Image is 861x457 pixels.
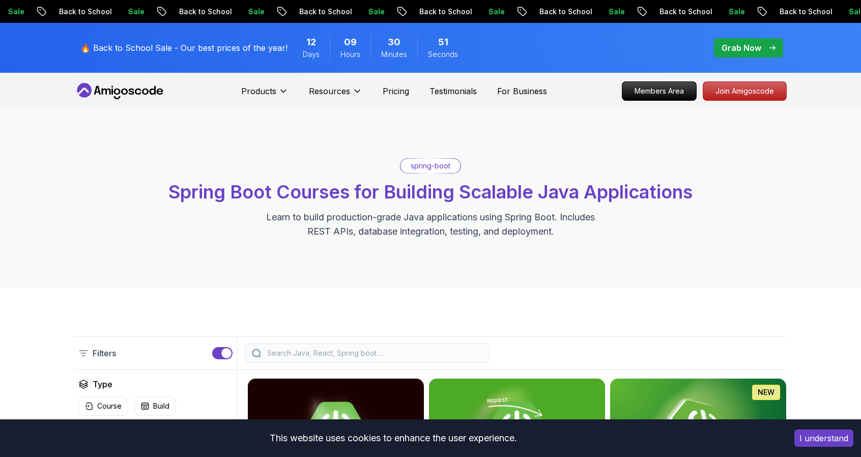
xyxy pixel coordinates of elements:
p: Sale [705,7,738,17]
p: Learn to build production-grade Java applications using Spring Boot. Includes REST APIs, database... [260,210,601,239]
p: Back to School [156,7,225,17]
p: Back to School [36,7,105,17]
div: This website uses cookies to enhance the user experience. [8,427,779,449]
a: Pricing [383,85,409,97]
p: Filters [93,347,116,359]
p: Resources [309,85,350,97]
p: Sale [105,7,137,17]
button: Course [78,396,128,416]
a: Join Amigoscode [703,81,787,101]
p: Products [241,85,276,97]
p: Sale [345,7,378,17]
p: 🔥 Back to School Sale - Our best prices of the year! [80,42,288,54]
p: Sale [825,7,858,17]
p: NEW [758,387,774,397]
span: Seconds [428,49,458,60]
span: Minutes [381,49,407,60]
p: Grab Now [722,42,761,54]
p: Sale [465,7,498,17]
p: Back to School [756,7,825,17]
p: Back to School [396,7,465,17]
span: Spring Boot Courses for Building Scalable Java Applications [168,181,693,203]
button: Products [241,85,289,105]
p: spring-boot [411,161,450,171]
input: Search Java, React, Spring boot ... [265,348,483,358]
span: Hours [340,49,360,60]
span: 30 Minutes [388,35,400,49]
p: Back to School [636,7,705,17]
h2: Type [93,378,112,390]
p: Back to School [276,7,345,17]
p: Members Area [622,82,696,100]
p: Course [97,401,122,411]
a: Members Area [622,81,697,101]
p: Join Amigoscode [703,82,786,100]
a: For Business [497,85,547,97]
p: Sale [225,7,257,17]
button: Build [134,396,176,416]
span: 12 Days [306,35,316,49]
a: Testimonials [429,85,477,97]
span: 9 Hours [344,35,357,49]
p: Back to School [516,7,585,17]
button: Resources [309,85,362,105]
span: Days [303,49,320,60]
span: 51 Seconds [438,35,448,49]
button: Accept cookies [794,430,853,447]
p: Sale [585,7,618,17]
p: Build [153,401,169,411]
